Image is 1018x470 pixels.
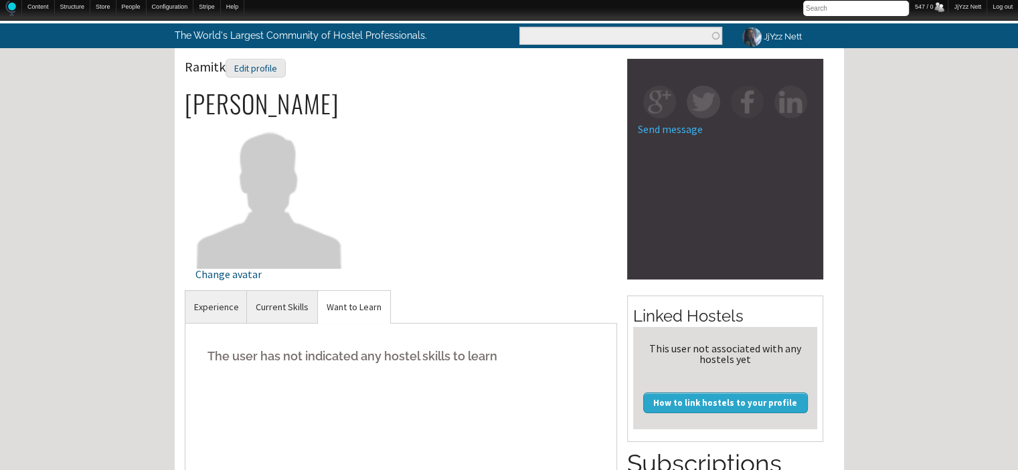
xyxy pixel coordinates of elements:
a: Want to Learn [318,291,390,324]
a: How to link hostels to your profile [643,392,808,413]
img: gp-square.png [643,86,676,118]
h5: The user has not indicated any hostel skills to learn [195,336,607,376]
a: Current Skills [247,291,317,324]
img: Home [5,1,16,16]
span: Ramitk [185,58,286,75]
div: Edit profile [226,59,286,78]
a: Send message [638,122,703,136]
img: Ramitk's picture [195,120,343,268]
input: Enter the terms you wish to search for. [519,27,722,45]
div: This user not associated with any hostels yet [639,343,812,364]
img: fb-square.png [731,86,764,118]
a: Change avatar [195,187,343,279]
a: Edit profile [226,58,286,75]
input: Search [803,1,909,16]
a: JjYzz Nett [732,23,810,49]
a: Experience [185,291,248,324]
h2: [PERSON_NAME] [185,90,618,118]
p: The World's Largest Community of Hostel Professionals. [175,23,454,47]
img: JjYzz Nett's picture [740,25,764,49]
div: Change avatar [195,269,343,279]
img: in-square.png [774,86,807,118]
h2: Linked Hostels [633,305,817,328]
img: tw-square.png [687,86,719,118]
